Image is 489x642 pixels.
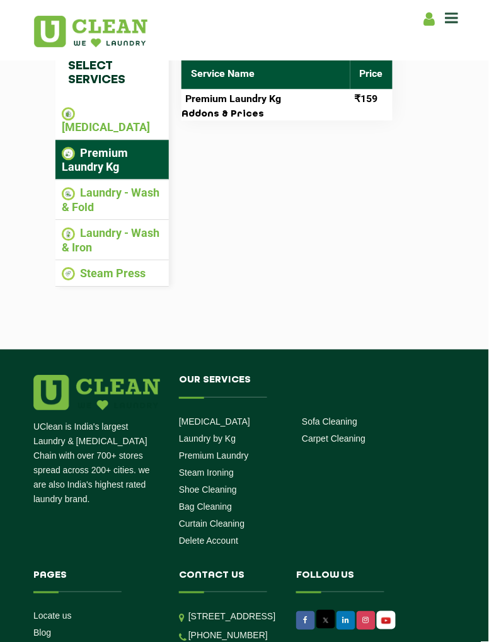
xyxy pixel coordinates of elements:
[296,570,413,593] h4: Follow us
[179,375,425,398] h4: Our Services
[378,614,394,628] img: UClean Laundry and Dry Cleaning
[62,226,163,254] li: Laundry - Wash & Iron
[62,267,75,280] img: Steam Press
[179,570,277,593] h4: Contact us
[179,450,249,461] a: Premium Laundry
[179,467,234,478] a: Steam Ironing
[62,107,75,120] img: Dry Cleaning
[34,16,147,47] img: UClean Laundry and Dry Cleaning
[62,106,163,134] li: [MEDICAL_DATA]
[179,536,238,546] a: Delete Account
[179,484,237,495] a: Shoe Cleaning
[181,58,350,89] th: Service Name
[179,433,236,444] a: Laundry by Kg
[188,610,277,624] p: [STREET_ADDRESS]
[33,628,51,638] a: Blog
[33,375,160,410] img: logo.png
[33,570,151,593] h4: Pages
[62,147,75,160] img: Premium Laundry Kg
[188,631,268,641] a: [PHONE_NUMBER]
[62,187,75,200] img: Laundry - Wash & Fold
[62,186,163,214] li: Laundry - Wash & Fold
[302,416,357,427] a: Sofa Cleaning
[62,267,163,281] li: Steam Press
[350,58,393,89] th: Price
[302,433,365,444] a: Carpet Cleaning
[62,227,75,241] img: Laundry - Wash & Iron
[181,109,393,120] h3: Addons & Prices
[55,47,169,100] h4: Select Services
[33,420,160,507] p: UClean is India's largest Laundry & [MEDICAL_DATA] Chain with over 700+ stores spread across 200+...
[350,89,393,109] td: ₹159
[181,89,350,109] td: Premium Laundry Kg
[179,416,250,427] a: [MEDICAL_DATA]
[179,519,244,529] a: Curtain Cleaning
[33,611,72,621] a: Locate us
[62,146,163,174] li: Premium Laundry Kg
[179,502,232,512] a: Bag Cleaning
